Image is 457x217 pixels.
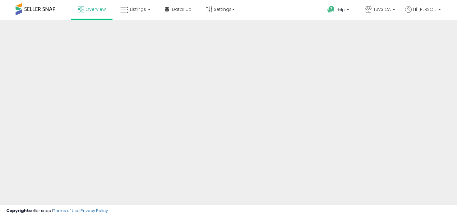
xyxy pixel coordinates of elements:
[405,6,441,20] a: Hi [PERSON_NAME]
[53,208,80,214] a: Terms of Use
[81,208,108,214] a: Privacy Policy
[327,6,335,13] i: Get Help
[413,6,436,12] span: Hi [PERSON_NAME]
[373,6,391,12] span: TSVS CA
[85,6,106,12] span: Overview
[172,6,192,12] span: DataHub
[130,6,146,12] span: Listings
[336,7,345,12] span: Help
[6,208,29,214] strong: Copyright
[322,1,355,20] a: Help
[6,208,108,214] div: seller snap | |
